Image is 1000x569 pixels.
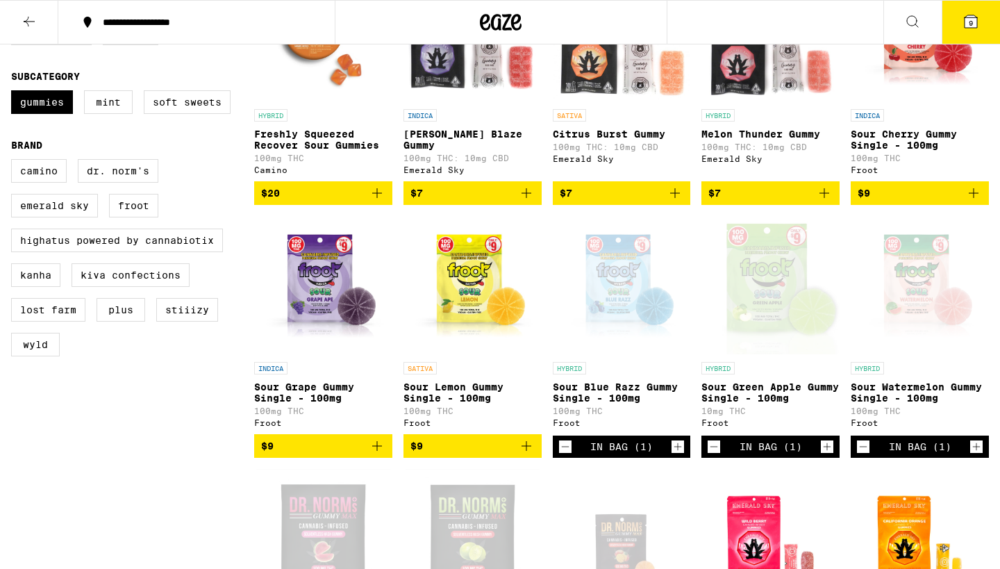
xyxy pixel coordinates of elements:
button: Add to bag [254,434,392,458]
img: Froot - Sour Lemon Gummy Single - 100mg [403,216,542,355]
label: Mint [84,90,133,114]
button: Decrement [707,440,721,454]
label: PLUS [97,298,145,322]
p: HYBRID [254,109,287,122]
div: Emerald Sky [403,165,542,174]
button: 9 [942,1,1000,44]
p: SATIVA [553,109,586,122]
span: $7 [410,188,423,199]
legend: Brand [11,140,42,151]
div: Froot [403,418,542,427]
p: [PERSON_NAME] Blaze Gummy [403,129,542,151]
label: Gummies [11,90,73,114]
div: In Bag (1) [590,441,653,452]
p: Sour Grape Gummy Single - 100mg [254,381,392,404]
button: Increment [820,440,834,454]
div: Froot [254,418,392,427]
button: Add to bag [553,181,691,205]
span: $7 [708,188,721,199]
a: Open page for Sour Lemon Gummy Single - 100mg from Froot [403,216,542,434]
a: Open page for Sour Green Apple Gummy Single - 100mg from Froot [701,216,840,436]
p: 100mg THC: 10mg CBD [701,142,840,151]
label: Soft Sweets [144,90,231,114]
p: INDICA [403,109,437,122]
label: STIIIZY [156,298,218,322]
p: 100mg THC [254,406,392,415]
legend: Subcategory [11,71,80,82]
p: Melon Thunder Gummy [701,129,840,140]
p: 100mg THC [403,406,542,415]
button: Add to bag [851,181,989,205]
div: Froot [701,418,840,427]
div: Emerald Sky [553,154,691,163]
span: $7 [560,188,572,199]
label: Dr. Norm's [78,159,158,183]
p: Sour Green Apple Gummy Single - 100mg [701,381,840,404]
div: Emerald Sky [701,154,840,163]
p: Sour Blue Razz Gummy Single - 100mg [553,381,691,404]
button: Increment [671,440,685,454]
p: 100mg THC [553,406,691,415]
div: Froot [851,418,989,427]
label: Highatus Powered by Cannabiotix [11,229,223,252]
p: 10mg THC [701,406,840,415]
button: Add to bag [254,181,392,205]
div: Froot [851,165,989,174]
button: Add to bag [701,181,840,205]
p: HYBRID [701,362,735,374]
label: Emerald Sky [11,194,98,217]
p: 100mg THC [851,154,989,163]
p: 100mg THC: 10mg CBD [403,154,542,163]
label: Lost Farm [11,298,85,322]
span: $9 [261,440,274,452]
div: In Bag (1) [740,441,802,452]
p: 100mg THC [851,406,989,415]
span: $9 [858,188,870,199]
p: INDICA [254,362,287,374]
p: 100mg THC [254,154,392,163]
p: Sour Lemon Gummy Single - 100mg [403,381,542,404]
p: Freshly Squeezed Recover Sour Gummies [254,129,392,151]
p: HYBRID [553,362,586,374]
a: Open page for Sour Blue Razz Gummy Single - 100mg from Froot [553,216,691,436]
button: Decrement [558,440,572,454]
span: $9 [410,440,423,452]
p: Citrus Burst Gummy [553,129,691,140]
span: 9 [969,19,973,27]
span: $20 [261,188,280,199]
label: Camino [11,159,67,183]
p: SATIVA [403,362,437,374]
label: Kanha [11,263,60,287]
div: Froot [553,418,691,427]
p: HYBRID [851,362,884,374]
button: Decrement [856,440,870,454]
p: HYBRID [701,109,735,122]
a: Open page for Sour Grape Gummy Single - 100mg from Froot [254,216,392,434]
p: INDICA [851,109,884,122]
div: Camino [254,165,392,174]
button: Add to bag [403,181,542,205]
label: Kiva Confections [72,263,190,287]
p: 100mg THC: 10mg CBD [553,142,691,151]
button: Add to bag [403,434,542,458]
button: Increment [969,440,983,454]
p: Sour Watermelon Gummy Single - 100mg [851,381,989,404]
img: Froot - Sour Grape Gummy Single - 100mg [254,216,392,355]
a: Open page for Sour Watermelon Gummy Single - 100mg from Froot [851,216,989,436]
div: In Bag (1) [889,441,951,452]
label: WYLD [11,333,60,356]
p: Sour Cherry Gummy Single - 100mg [851,129,989,151]
label: Froot [109,194,158,217]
